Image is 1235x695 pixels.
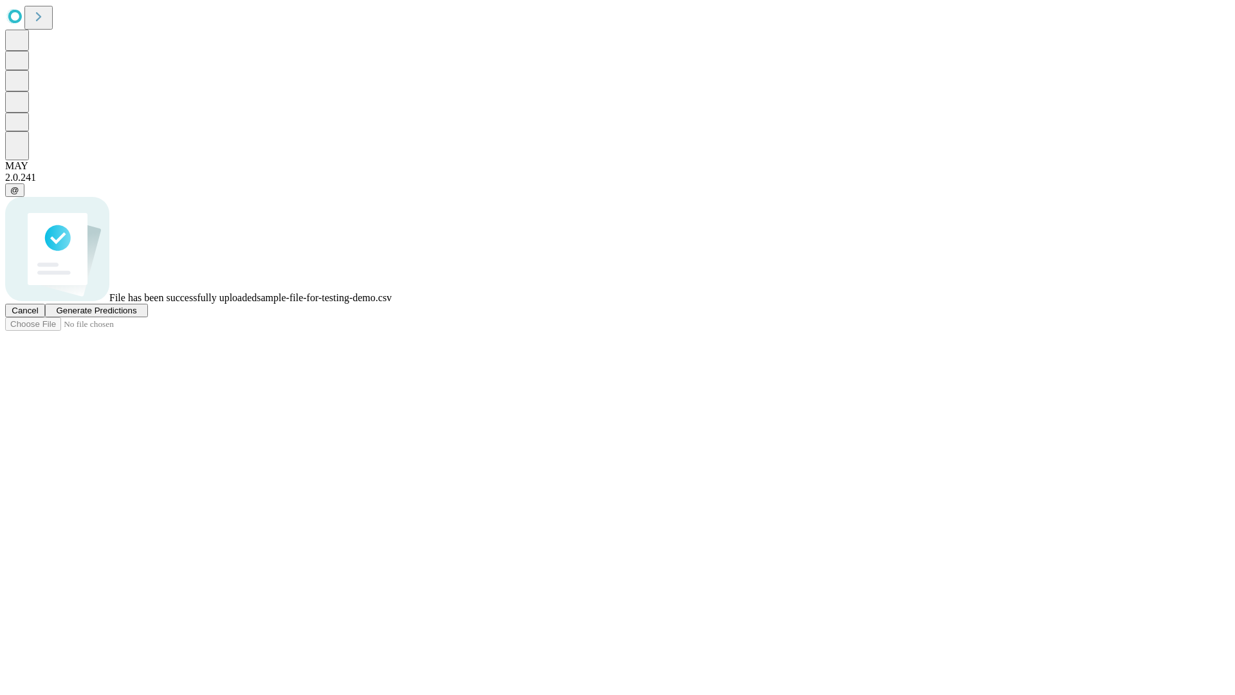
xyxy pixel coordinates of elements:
div: MAY [5,160,1230,172]
button: Generate Predictions [45,304,148,317]
span: Generate Predictions [56,306,136,315]
span: @ [10,185,19,195]
div: 2.0.241 [5,172,1230,183]
span: sample-file-for-testing-demo.csv [257,292,392,303]
button: Cancel [5,304,45,317]
span: Cancel [12,306,39,315]
span: File has been successfully uploaded [109,292,257,303]
button: @ [5,183,24,197]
